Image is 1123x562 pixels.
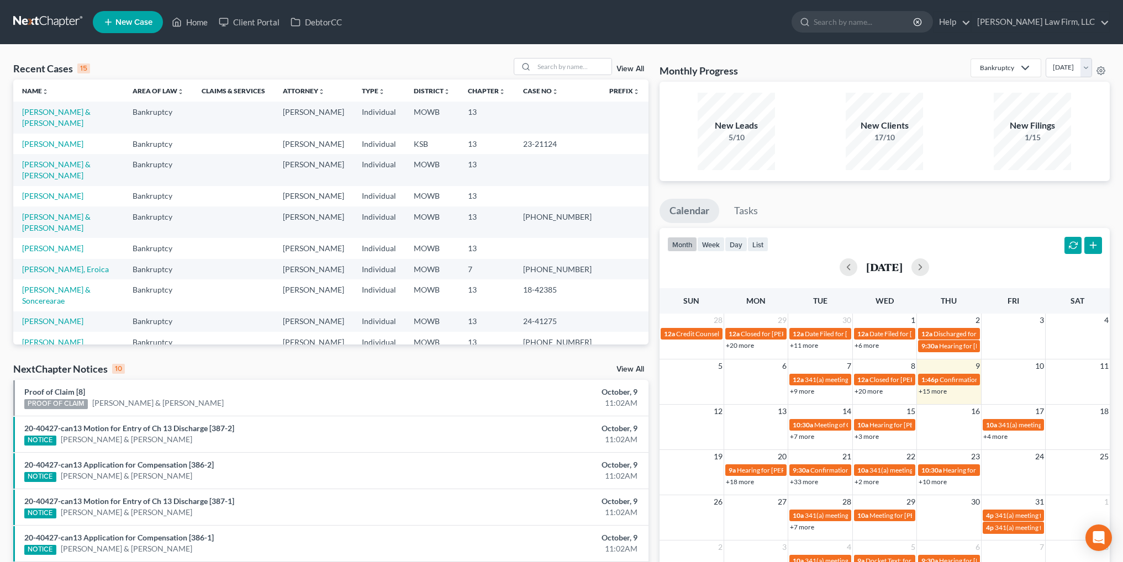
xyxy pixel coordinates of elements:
[459,186,514,206] td: 13
[1034,359,1045,373] span: 10
[378,88,385,95] i: unfold_more
[274,154,353,185] td: [PERSON_NAME]
[440,532,637,543] div: October, 9
[124,206,193,238] td: Bankruptcy
[846,540,852,554] span: 4
[24,436,56,446] div: NOTICE
[440,386,637,397] div: October, 9
[713,405,724,418] span: 12
[841,405,852,418] span: 14
[353,238,405,258] td: Individual
[459,259,514,279] td: 7
[974,540,981,554] span: 6
[1071,296,1084,305] span: Sat
[13,62,90,75] div: Recent Cases
[698,119,775,132] div: New Leads
[841,314,852,327] span: 30
[846,119,923,132] div: New Clients
[92,397,224,409] a: [PERSON_NAME] & [PERSON_NAME]
[514,311,600,332] td: 24-41275
[353,332,405,352] td: Individual
[459,238,514,258] td: 13
[22,191,83,200] a: [PERSON_NAME]
[777,405,788,418] span: 13
[943,466,1018,474] span: Hearing for 1 Big Red, LLC
[805,511,911,519] span: 341(a) meeting for [PERSON_NAME]
[713,495,724,508] span: 26
[974,314,981,327] span: 2
[440,507,637,518] div: 11:02AM
[124,186,193,206] td: Bankruptcy
[777,450,788,463] span: 20
[994,119,1071,132] div: New Filings
[24,496,234,506] a: 20-40427-can13 Motion for Entry of Ch 13 Discharge [387-1]
[499,88,505,95] i: unfold_more
[855,341,879,349] a: +6 more
[274,134,353,154] td: [PERSON_NAME]
[747,237,768,252] button: list
[440,470,637,481] div: 11:02AM
[24,460,214,469] a: 20-40427-can13 Application for Compensation [386-2]
[793,466,809,474] span: 9:30a
[440,397,637,409] div: 11:02AM
[841,495,852,508] span: 28
[274,238,353,258] td: [PERSON_NAME]
[24,545,56,555] div: NOTICE
[781,359,788,373] span: 6
[910,540,916,554] span: 5
[274,186,353,206] td: [PERSON_NAME]
[459,154,514,185] td: 13
[24,423,234,433] a: 20-40427-can13 Motion for Entry of Ch 13 Discharge [387-2]
[986,421,997,429] span: 10a
[790,523,814,531] a: +7 more
[405,311,459,332] td: MOWB
[910,359,916,373] span: 8
[855,387,883,395] a: +20 more
[22,264,109,274] a: [PERSON_NAME], Eroica
[790,478,818,486] a: +33 more
[664,330,675,338] span: 12a
[777,314,788,327] span: 29
[1103,495,1110,508] span: 1
[698,132,775,143] div: 5/10
[793,421,813,429] span: 10:30a
[459,279,514,311] td: 13
[440,434,637,445] div: 11:02AM
[683,296,699,305] span: Sun
[919,478,947,486] a: +10 more
[24,508,56,518] div: NOTICE
[846,359,852,373] span: 7
[124,332,193,352] td: Bankruptcy
[13,362,125,375] div: NextChapter Notices
[713,450,724,463] span: 19
[790,387,814,395] a: +9 more
[22,139,83,149] a: [PERSON_NAME]
[405,206,459,238] td: MOWB
[459,332,514,352] td: 13
[444,88,450,95] i: unfold_more
[667,237,697,252] button: month
[405,238,459,258] td: MOWB
[869,375,1003,384] span: Closed for [PERSON_NAME], Demetrielannett
[805,375,911,384] span: 341(a) meeting for [PERSON_NAME]
[793,330,804,338] span: 12a
[876,296,894,305] span: Wed
[77,63,90,73] div: 15
[283,87,325,95] a: Attorneyunfold_more
[353,206,405,238] td: Individual
[405,332,459,352] td: MOWB
[274,259,353,279] td: [PERSON_NAME]
[846,132,923,143] div: 17/10
[660,199,719,223] a: Calendar
[905,495,916,508] span: 29
[857,421,868,429] span: 10a
[609,87,640,95] a: Prefixunfold_more
[61,470,192,481] a: [PERSON_NAME] & [PERSON_NAME]
[22,316,83,326] a: [PERSON_NAME]
[910,314,916,327] span: 1
[921,466,942,474] span: 10:30a
[405,102,459,133] td: MOWB
[934,12,971,32] a: Help
[22,87,49,95] a: Nameunfold_more
[285,12,347,32] a: DebtorCC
